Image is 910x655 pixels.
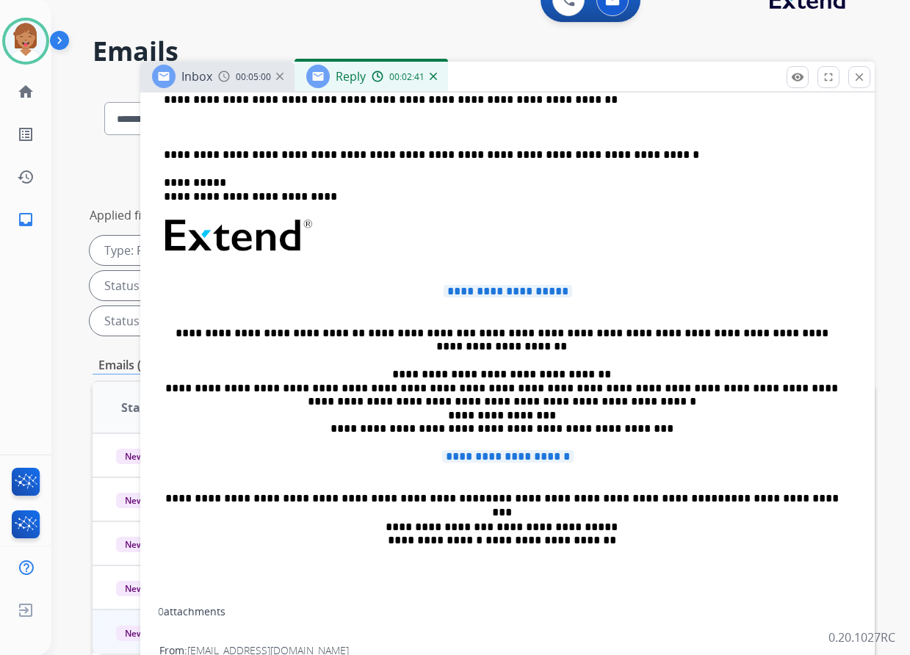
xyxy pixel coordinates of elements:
span: New - Initial [116,537,184,552]
mat-icon: close [853,70,866,84]
mat-icon: list_alt [17,126,35,143]
p: Applied filters: [90,206,169,224]
span: 00:05:00 [236,71,271,83]
mat-icon: history [17,168,35,186]
mat-icon: home [17,83,35,101]
div: attachments [158,604,225,619]
span: New - Initial [116,449,184,464]
span: 00:02:41 [389,71,425,83]
span: New - Initial [116,626,184,641]
h2: Emails [93,37,875,66]
span: New - Initial [116,493,184,508]
span: New - Initial [116,581,184,596]
img: avatar [5,21,46,62]
p: 0.20.1027RC [828,629,895,646]
span: Inbox [181,68,212,84]
span: Status [121,399,159,416]
mat-icon: inbox [17,211,35,228]
div: Status: On Hold - Servicers [90,306,286,336]
p: Emails (5) [93,356,157,374]
div: Type: Reguard CS [90,236,236,265]
span: 0 [158,604,164,618]
mat-icon: fullscreen [822,70,835,84]
span: Reply [336,68,366,84]
mat-icon: remove_red_eye [791,70,804,84]
div: Status: On-hold – Internal [90,271,281,300]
